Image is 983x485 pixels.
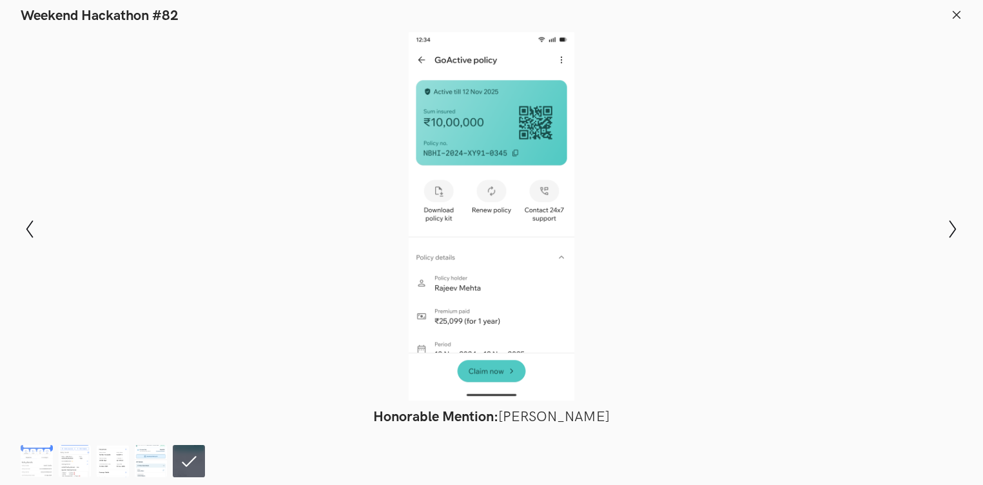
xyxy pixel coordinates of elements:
[59,445,91,477] img: NivBupa_Redesign-_Pranati_Tantravahi.png
[135,445,167,477] img: Srinivasan_Policy_detailssss.png
[97,445,129,477] img: UX_Challenge.png
[373,408,498,426] strong: Honorable Mention:
[105,408,879,426] figcaption: [PERSON_NAME]
[21,8,179,25] h1: Weekend Hackathon #82
[21,445,53,477] img: amruth-niva.png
